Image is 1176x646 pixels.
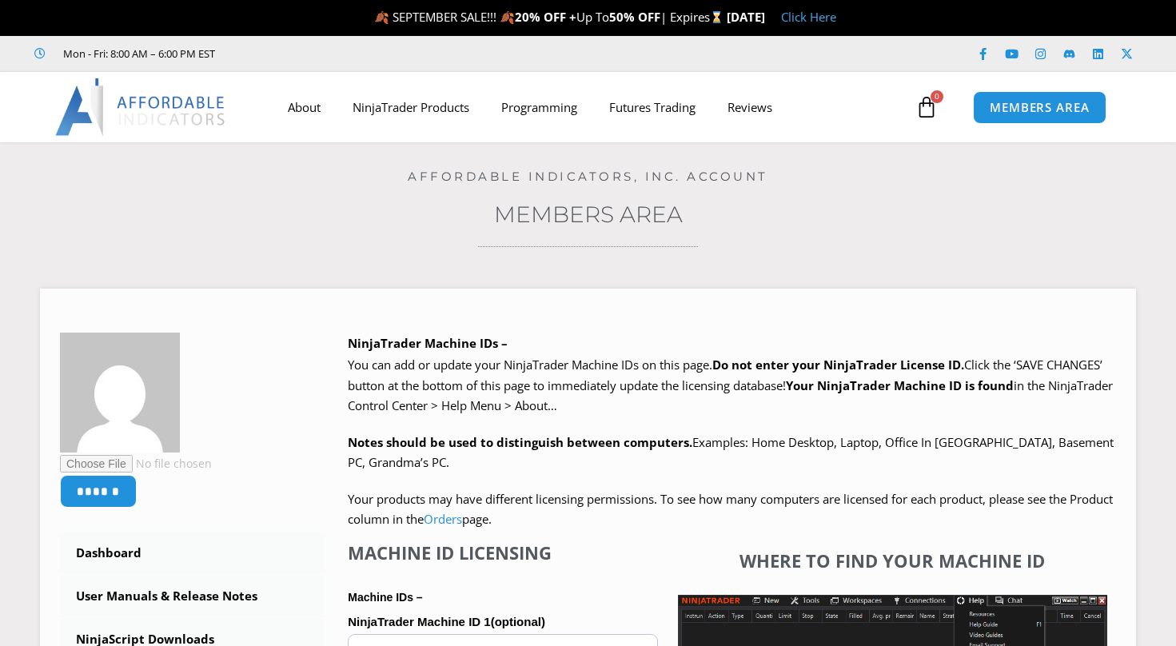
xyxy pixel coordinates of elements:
span: You can add or update your NinjaTrader Machine IDs on this page. [348,357,712,373]
span: 🍂 SEPTEMBER SALE!!! 🍂 Up To | Expires [374,9,727,25]
a: Dashboard [60,532,324,574]
strong: Your NinjaTrader Machine ID is found [786,377,1014,393]
a: User Manuals & Release Notes [60,576,324,617]
span: MEMBERS AREA [990,102,1090,114]
span: Mon - Fri: 8:00 AM – 6:00 PM EST [59,44,215,63]
a: Members Area [494,201,683,228]
span: (optional) [491,615,545,628]
img: f5f22caf07bb9f67eb3c23dcae1d37df60a6062f9046f80cac60aaf5f7bf4800 [60,333,180,453]
a: Reviews [712,89,788,126]
strong: [DATE] [727,9,765,25]
img: LogoAI | Affordable Indicators – NinjaTrader [55,78,227,136]
h4: Machine ID Licensing [348,542,658,563]
nav: Menu [272,89,911,126]
h4: Where to find your Machine ID [678,550,1107,571]
b: Do not enter your NinjaTrader License ID. [712,357,964,373]
iframe: Customer reviews powered by Trustpilot [237,46,477,62]
strong: Notes should be used to distinguish between computers. [348,434,692,450]
a: NinjaTrader Products [337,89,485,126]
a: 0 [891,84,962,130]
span: Examples: Home Desktop, Laptop, Office In [GEOGRAPHIC_DATA], Basement PC, Grandma’s PC. [348,434,1114,471]
b: NinjaTrader Machine IDs – [348,335,508,351]
a: Click Here [781,9,836,25]
a: MEMBERS AREA [973,91,1106,124]
a: Futures Trading [593,89,712,126]
span: Click the ‘SAVE CHANGES’ button at the bottom of this page to immediately update the licensing da... [348,357,1113,413]
a: Affordable Indicators, Inc. Account [408,169,768,184]
a: Programming [485,89,593,126]
strong: 50% OFF [609,9,660,25]
strong: 20% OFF + [515,9,576,25]
label: NinjaTrader Machine ID 1 [348,610,658,634]
span: Your products may have different licensing permissions. To see how many computers are licensed fo... [348,491,1113,528]
strong: Machine IDs – [348,591,422,604]
span: 0 [931,90,943,103]
a: Orders [424,511,462,527]
img: ⌛ [711,11,723,23]
a: About [272,89,337,126]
